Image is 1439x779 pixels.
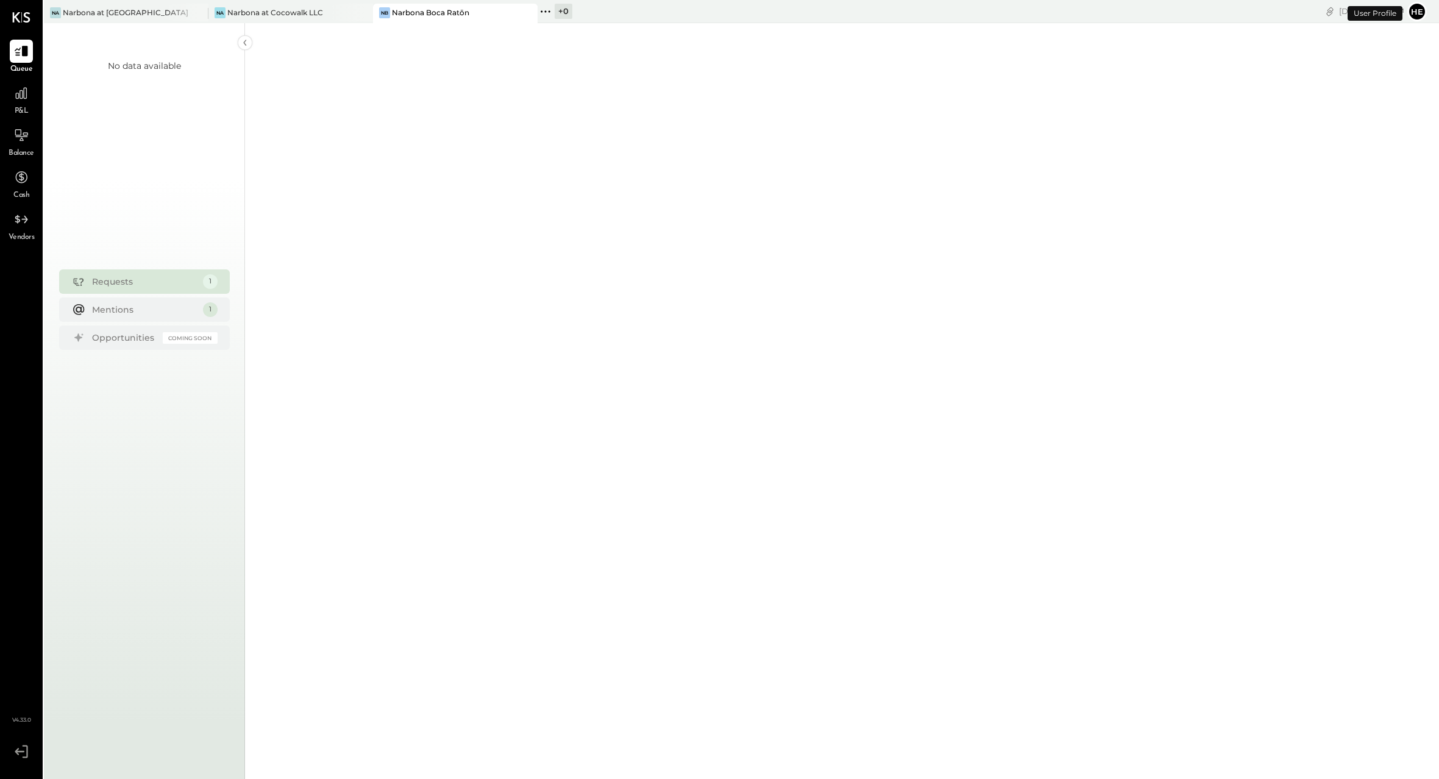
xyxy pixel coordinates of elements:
div: 1 [203,274,218,289]
div: copy link [1324,5,1336,18]
div: [DATE] [1339,5,1404,17]
span: Queue [10,64,33,75]
span: Balance [9,148,34,159]
div: Narbona at Cocowalk LLC [227,7,323,18]
a: Queue [1,40,42,75]
div: Mentions [92,304,197,316]
div: Coming Soon [163,332,218,344]
span: P&L [15,106,29,117]
a: Cash [1,166,42,201]
div: Opportunities [92,332,157,344]
span: Vendors [9,232,35,243]
div: Requests [92,276,197,288]
a: P&L [1,82,42,117]
div: 1 [203,302,218,317]
div: + 0 [555,4,572,19]
button: He [1407,2,1427,21]
div: Na [215,7,226,18]
div: Na [50,7,61,18]
span: Cash [13,190,29,201]
div: NB [379,7,390,18]
div: Narbona at [GEOGRAPHIC_DATA] LLC [63,7,190,18]
div: User Profile [1348,6,1402,21]
a: Balance [1,124,42,159]
div: Narbona Boca Ratōn [392,7,469,18]
a: Vendors [1,208,42,243]
div: No data available [108,60,181,72]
